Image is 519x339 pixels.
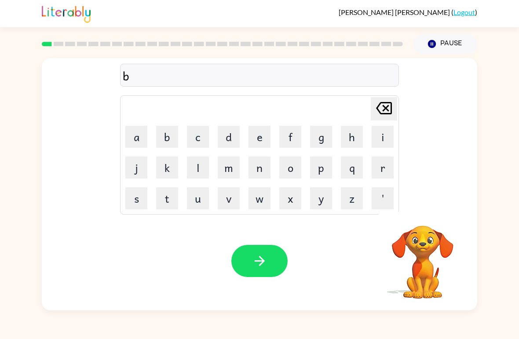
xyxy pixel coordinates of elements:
[156,126,178,148] button: b
[156,157,178,179] button: k
[453,8,475,16] a: Logout
[310,126,332,148] button: g
[372,187,394,209] button: '
[187,157,209,179] button: l
[339,8,451,16] span: [PERSON_NAME] [PERSON_NAME]
[379,212,467,300] video: Your browser must support playing .mp4 files to use Literably. Please try using another browser.
[125,126,147,148] button: a
[279,157,301,179] button: o
[372,126,394,148] button: i
[42,4,91,23] img: Literably
[310,157,332,179] button: p
[249,187,270,209] button: w
[341,157,363,179] button: q
[125,187,147,209] button: s
[372,157,394,179] button: r
[218,187,240,209] button: v
[249,126,270,148] button: e
[339,8,477,16] div: ( )
[341,126,363,148] button: h
[310,187,332,209] button: y
[187,126,209,148] button: c
[187,187,209,209] button: u
[218,157,240,179] button: m
[218,126,240,148] button: d
[156,187,178,209] button: t
[249,157,270,179] button: n
[279,187,301,209] button: x
[413,34,477,54] button: Pause
[123,66,396,85] div: b
[279,126,301,148] button: f
[341,187,363,209] button: z
[125,157,147,179] button: j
